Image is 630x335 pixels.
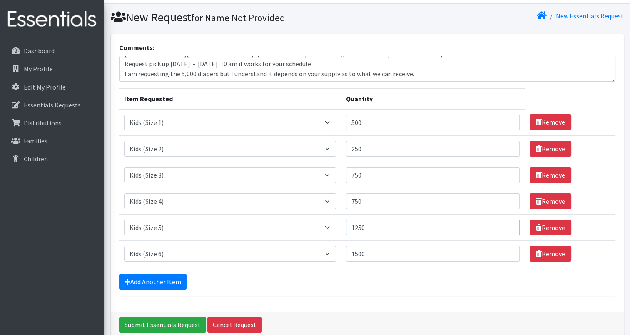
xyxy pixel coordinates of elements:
[119,42,154,52] label: Comments:
[3,132,101,149] a: Families
[3,60,101,77] a: My Profile
[3,150,101,167] a: Children
[3,5,101,33] img: HumanEssentials
[24,137,47,145] p: Families
[24,65,53,73] p: My Profile
[556,12,624,20] a: New Essentials Request
[207,317,262,332] a: Cancel Request
[24,47,55,55] p: Dashboard
[530,141,571,157] a: Remove
[3,97,101,113] a: Essentials Requests
[3,42,101,59] a: Dashboard
[119,274,187,290] a: Add Another Item
[530,246,571,262] a: Remove
[24,119,62,127] p: Distributions
[3,115,101,131] a: Distributions
[24,155,48,163] p: Children
[24,101,81,109] p: Essentials Requests
[119,88,341,109] th: Item Requested
[530,167,571,183] a: Remove
[111,10,364,25] h1: New Request
[3,79,101,95] a: Edit My Profile
[24,83,66,91] p: Edit My Profile
[191,12,285,24] small: for Name Not Provided
[530,193,571,209] a: Remove
[119,317,206,332] input: Submit Essentials Request
[530,114,571,130] a: Remove
[341,88,525,109] th: Quantity
[530,220,571,235] a: Remove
